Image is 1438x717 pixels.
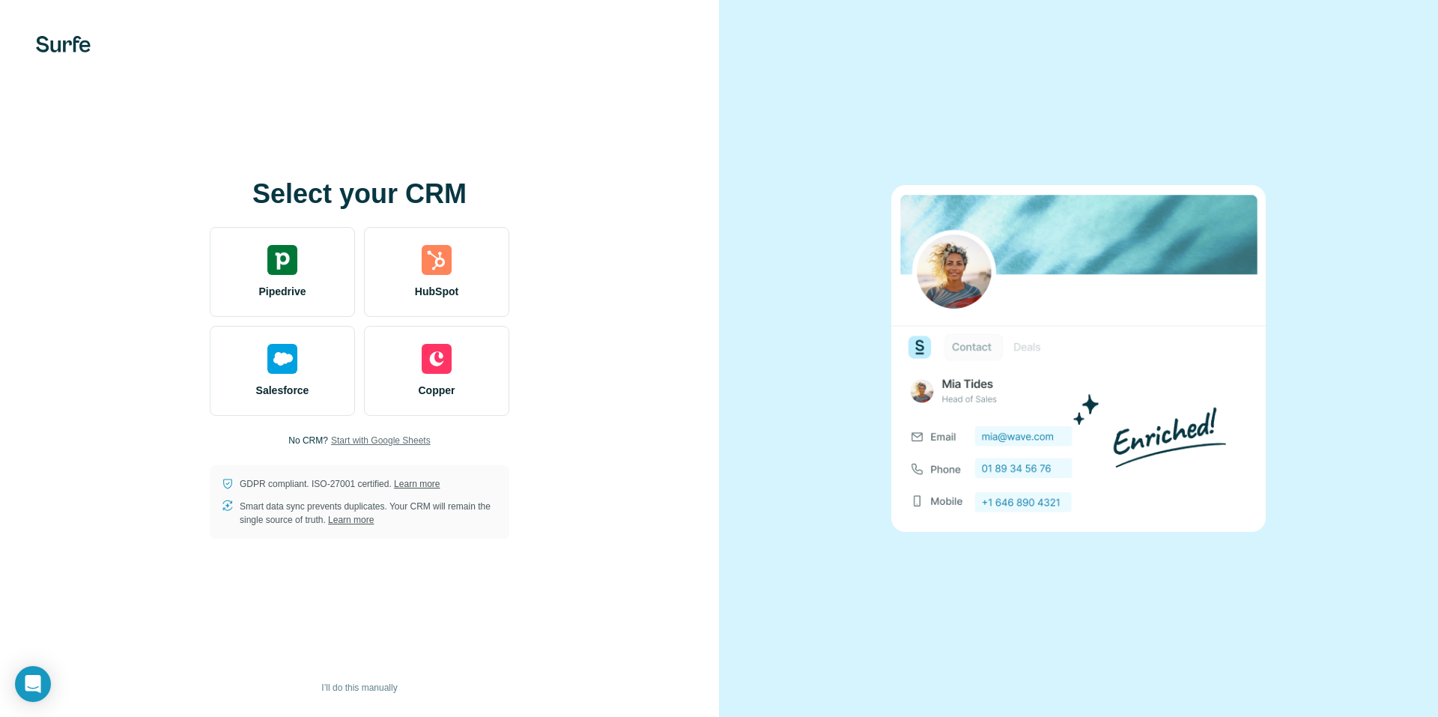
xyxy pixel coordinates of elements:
span: Pipedrive [258,284,306,299]
div: Open Intercom Messenger [15,666,51,702]
img: hubspot's logo [422,245,452,275]
button: Start with Google Sheets [331,434,431,447]
p: No CRM? [288,434,328,447]
button: I’ll do this manually [311,677,407,699]
p: Smart data sync prevents duplicates. Your CRM will remain the single source of truth. [240,500,497,527]
a: Learn more [328,515,374,525]
span: Copper [419,383,455,398]
p: GDPR compliant. ISO-27001 certified. [240,477,440,491]
span: Salesforce [256,383,309,398]
img: pipedrive's logo [267,245,297,275]
a: Learn more [394,479,440,489]
span: HubSpot [415,284,458,299]
img: none image [891,185,1266,532]
h1: Select your CRM [210,179,509,209]
img: Surfe's logo [36,36,91,52]
img: copper's logo [422,344,452,374]
img: salesforce's logo [267,344,297,374]
span: I’ll do this manually [321,681,397,695]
